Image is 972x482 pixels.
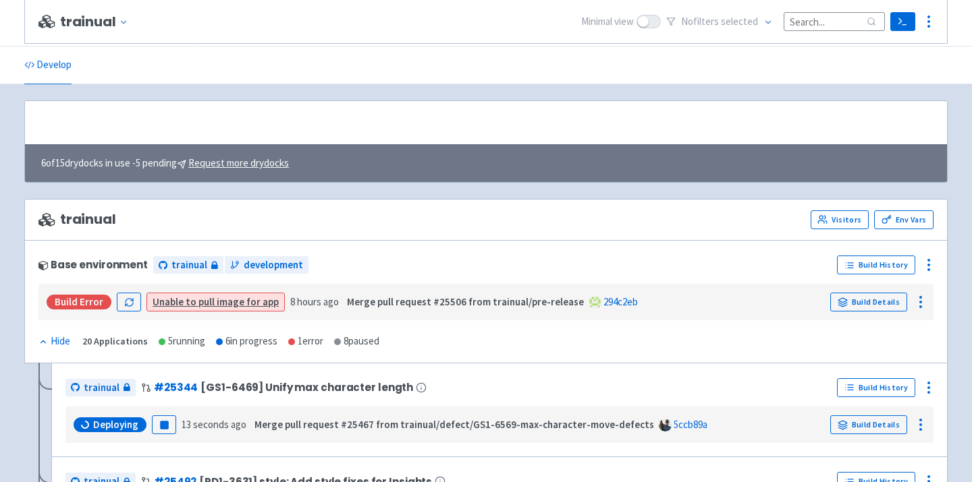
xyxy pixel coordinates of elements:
[38,334,72,349] button: Hide
[41,156,289,171] span: 6 of 15 drydocks in use - 5 pending
[216,334,277,349] div: 6 in progress
[84,380,119,396] span: trainual
[153,256,223,274] a: trainual
[254,418,654,431] strong: Merge pull request #25467 from trainual/defect/GS1-6569-max-character-move-defects
[38,259,148,270] div: Base environment
[153,295,279,308] a: Unable to pull image for app
[681,14,758,30] span: No filter s
[347,295,584,308] strong: Merge pull request #25506 from trainual/pre-release
[874,210,934,229] a: Env Vars
[225,256,308,274] a: development
[830,415,907,434] a: Build Details
[721,15,758,28] span: selected
[38,334,70,349] div: Hide
[581,14,634,30] span: Minimal view
[65,379,136,397] a: trainual
[784,12,885,30] input: Search...
[837,378,915,397] a: Build History
[182,418,246,431] time: 13 seconds ago
[154,380,198,394] a: #25344
[171,258,207,273] span: trainual
[811,210,869,229] a: Visitors
[890,12,915,31] a: Terminal
[288,334,323,349] div: 1 error
[159,334,205,349] div: 5 running
[603,295,638,308] a: 294c2eb
[188,156,289,169] u: Request more drydocks
[38,212,116,227] span: trainual
[290,295,339,308] time: 8 hours ago
[60,14,134,30] button: trainual
[334,334,379,349] div: 8 paused
[200,382,413,393] span: [GS1-6469] Unify max character length
[674,418,707,431] a: 5ccb89a
[837,255,915,274] a: Build History
[93,418,138,431] span: Deploying
[47,295,111,309] div: Build Error
[244,258,303,273] span: development
[24,47,72,84] a: Develop
[830,293,907,311] a: Build Details
[82,334,148,349] div: 20 Applications
[152,415,176,434] button: Pause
